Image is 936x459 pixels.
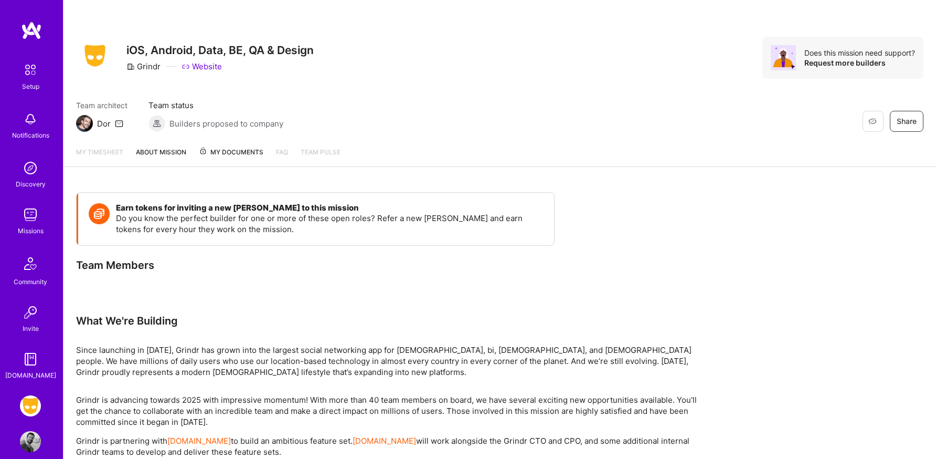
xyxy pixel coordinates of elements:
[136,147,186,166] a: About Mission
[19,59,41,81] img: setup
[76,100,127,111] span: Team architect
[76,314,706,328] div: What We're Building
[97,118,111,129] div: Dor
[16,179,46,190] div: Discovery
[897,116,917,127] span: Share
[76,258,555,272] div: Team Members
[20,349,41,370] img: guide book
[126,61,161,72] div: Grindr
[5,370,56,381] div: [DOMAIN_NAME]
[18,225,44,236] div: Missions
[76,435,706,457] p: Grindr is partnering with to build an ambitious feature set. will work alongside the Grindr CTO a...
[21,21,42,40] img: logo
[771,45,796,70] img: Avatar
[76,345,706,378] p: Since launching in [DATE], Grindr has grown into the largest social networking app for [DEMOGRAPH...
[182,61,222,72] a: Website
[22,81,39,92] div: Setup
[116,213,544,235] p: Do you know the perfect builder for one or more of these open roles? Refer a new [PERSON_NAME] an...
[76,394,706,427] p: Grindr is advancing towards 2025 with impressive momentum! With more than 40 team members on boar...
[116,203,544,213] h4: Earn tokens for inviting a new [PERSON_NAME] to this mission
[23,323,39,334] div: Invite
[20,302,41,323] img: Invite
[199,147,263,158] span: My Documents
[17,431,44,452] a: User Avatar
[115,119,123,128] i: icon Mail
[76,147,123,166] a: My timesheet
[20,204,41,225] img: teamwork
[76,115,93,132] img: Team Architect
[804,48,915,58] div: Does this mission need support?
[76,41,114,70] img: Company Logo
[20,158,41,179] img: discovery
[126,62,135,71] i: icon CompanyGray
[353,436,416,446] a: [DOMAIN_NAME]
[301,148,341,156] span: Team Pulse
[167,436,231,446] a: [DOMAIN_NAME]
[20,395,41,416] img: Grindr: Design
[14,276,47,287] div: Community
[804,58,915,68] div: Request more builders
[17,395,44,416] a: Grindr: Design
[148,100,283,111] span: Team status
[199,147,263,166] a: My Documents
[890,111,923,132] button: Share
[148,115,165,132] img: Builders proposed to company
[868,117,877,126] i: icon EyeClosed
[126,44,314,57] h3: iOS, Android, Data, BE, QA & Design
[12,130,49,141] div: Notifications
[20,109,41,130] img: bell
[301,147,341,166] a: Team Pulse
[89,203,110,224] img: Token icon
[18,251,43,276] img: Community
[276,147,288,166] a: FAQ
[169,118,283,129] span: Builders proposed to company
[20,431,41,452] img: User Avatar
